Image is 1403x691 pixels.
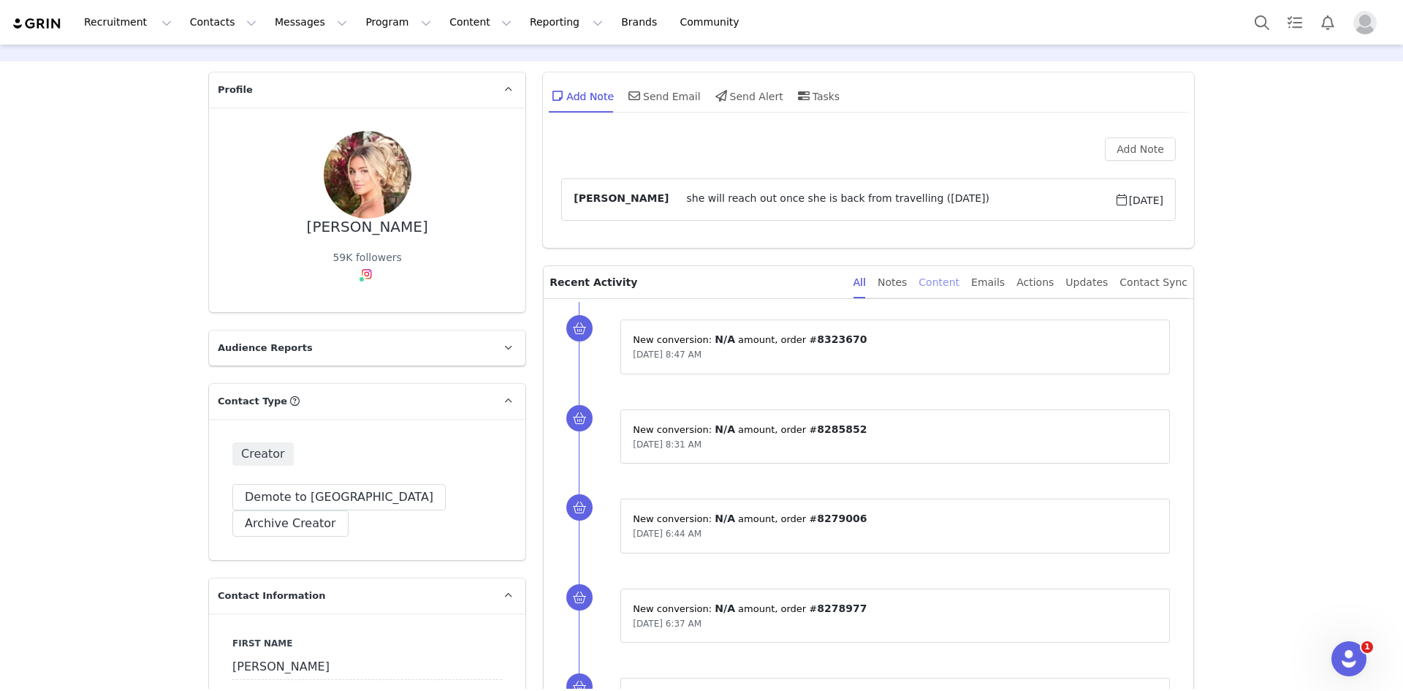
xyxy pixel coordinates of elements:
button: Program [357,6,440,39]
p: New conversion: ⁨ ⁩ amount⁨⁩⁨, order #⁨ ⁩⁩ [633,601,1157,616]
iframe: Intercom live chat [1331,641,1366,676]
div: Updates [1065,266,1108,299]
button: Recruitment [75,6,180,39]
span: [DATE] 6:37 AM [633,619,701,629]
span: Profile [218,83,253,97]
span: 1 [1361,641,1373,653]
button: Add Note [1105,137,1176,161]
div: 59K followers [332,250,401,265]
span: [DATE] 8:31 AM [633,439,701,450]
button: Profile [1345,11,1391,34]
div: Emails [971,266,1005,299]
button: Search [1246,6,1278,39]
span: 8278977 [817,603,867,614]
span: N/A [715,513,735,524]
button: Notifications [1312,6,1344,39]
button: Contacts [181,6,265,39]
img: instagram.svg [361,268,373,280]
a: Brands [612,6,670,39]
span: she will reach out once she is back from travelling ([DATE]) [669,191,1114,208]
div: Send Email [626,78,701,113]
button: Messages [266,6,356,39]
a: Community [672,6,755,39]
span: Creator [232,442,294,466]
span: Contact Information [218,589,325,603]
label: First Name [232,637,502,650]
span: 8279006 [817,513,867,524]
span: Contact Type [218,394,287,409]
span: Audience Reports [218,341,313,355]
span: [PERSON_NAME] [574,191,669,208]
button: Reporting [521,6,612,39]
p: New conversion: ⁨ ⁩ amount⁨⁩⁨, order #⁨ ⁩⁩ [633,332,1157,347]
span: N/A [715,333,735,345]
a: Tasks [1279,6,1311,39]
span: [DATE] 8:47 AM [633,350,701,360]
img: placeholder-profile.jpg [1353,11,1377,34]
div: Send Alert [712,78,783,113]
span: 8285852 [817,423,867,435]
div: Contact Sync [1119,266,1187,299]
div: Tasks [795,78,840,113]
div: Add Note [549,78,614,113]
div: All [853,266,866,299]
button: Archive Creator [232,510,349,537]
div: Notes [878,266,907,299]
span: N/A [715,603,735,614]
div: [PERSON_NAME] [307,219,428,235]
p: New conversion: ⁨ ⁩ amount⁨⁩⁨, order #⁨ ⁩⁩ [633,511,1157,526]
div: Content [919,266,959,299]
p: New conversion: ⁨ ⁩ amount⁨⁩⁨, order #⁨ ⁩⁩ [633,422,1157,437]
p: Recent Activity [550,266,841,298]
span: N/A [715,423,735,435]
button: Content [441,6,520,39]
span: [DATE] [1114,191,1163,208]
img: grin logo [12,17,63,31]
span: 8323670 [817,333,867,345]
div: Actions [1016,266,1054,299]
button: Demote to [GEOGRAPHIC_DATA] [232,484,446,510]
span: [DATE] 6:44 AM [633,529,701,539]
img: aabd3102-3c97-4355-ae26-9720e12ef152.jpg [324,131,411,219]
